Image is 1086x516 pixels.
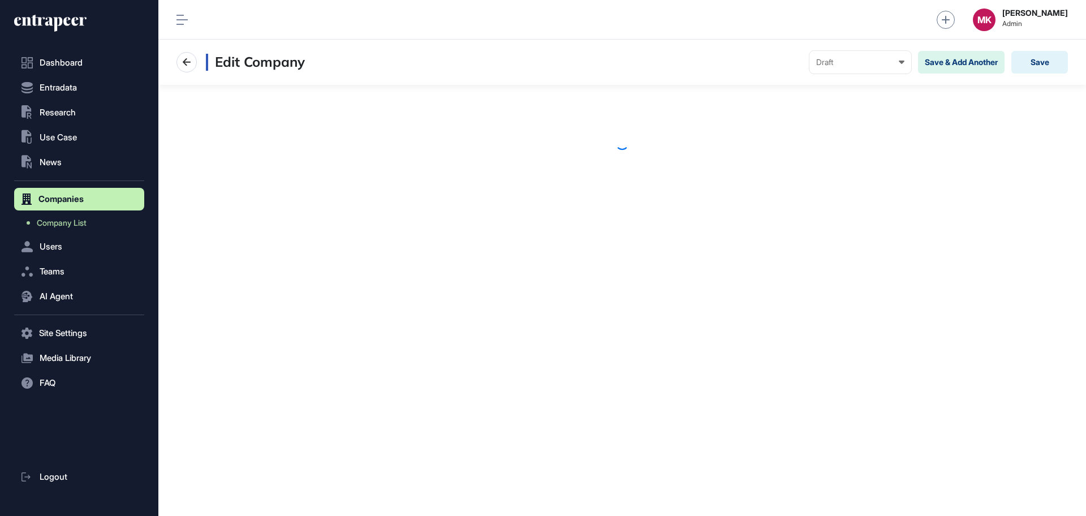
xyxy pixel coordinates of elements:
[40,83,77,92] span: Entradata
[37,218,87,227] span: Company List
[40,354,91,363] span: Media Library
[14,285,144,308] button: AI Agent
[14,51,144,74] a: Dashboard
[1002,8,1068,18] strong: [PERSON_NAME]
[14,126,144,149] button: Use Case
[816,58,904,67] div: Draft
[14,466,144,488] a: Logout
[40,58,83,67] span: Dashboard
[40,133,77,142] span: Use Case
[14,235,144,258] button: Users
[14,260,144,283] button: Teams
[14,101,144,124] button: Research
[1002,20,1068,28] span: Admin
[14,372,144,394] button: FAQ
[206,54,305,71] h3: Edit Company
[40,242,62,251] span: Users
[39,329,87,338] span: Site Settings
[973,8,996,31] button: MK
[40,472,67,481] span: Logout
[1011,51,1068,74] button: Save
[14,347,144,369] button: Media Library
[40,292,73,301] span: AI Agent
[20,213,144,233] a: Company List
[14,188,144,210] button: Companies
[40,379,55,388] span: FAQ
[14,76,144,99] button: Entradata
[918,51,1005,74] button: Save & Add Another
[14,322,144,345] button: Site Settings
[14,151,144,174] button: News
[40,158,62,167] span: News
[40,267,64,276] span: Teams
[38,195,84,204] span: Companies
[40,108,76,117] span: Research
